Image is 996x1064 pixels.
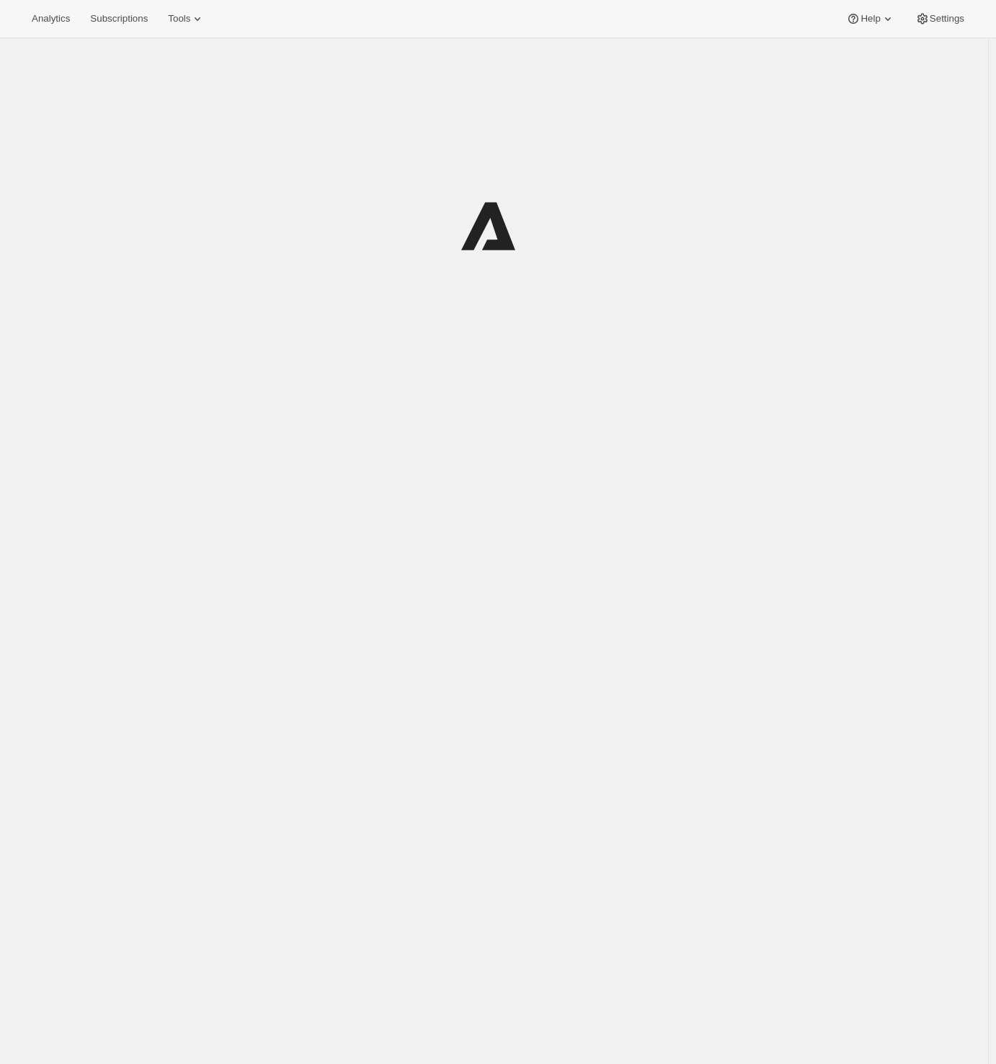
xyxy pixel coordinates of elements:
button: Subscriptions [81,9,156,29]
button: Analytics [23,9,79,29]
button: Help [837,9,903,29]
span: Analytics [32,13,70,25]
button: Settings [907,9,973,29]
span: Tools [168,13,190,25]
span: Subscriptions [90,13,148,25]
span: Settings [930,13,964,25]
button: Tools [159,9,213,29]
span: Help [861,13,880,25]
